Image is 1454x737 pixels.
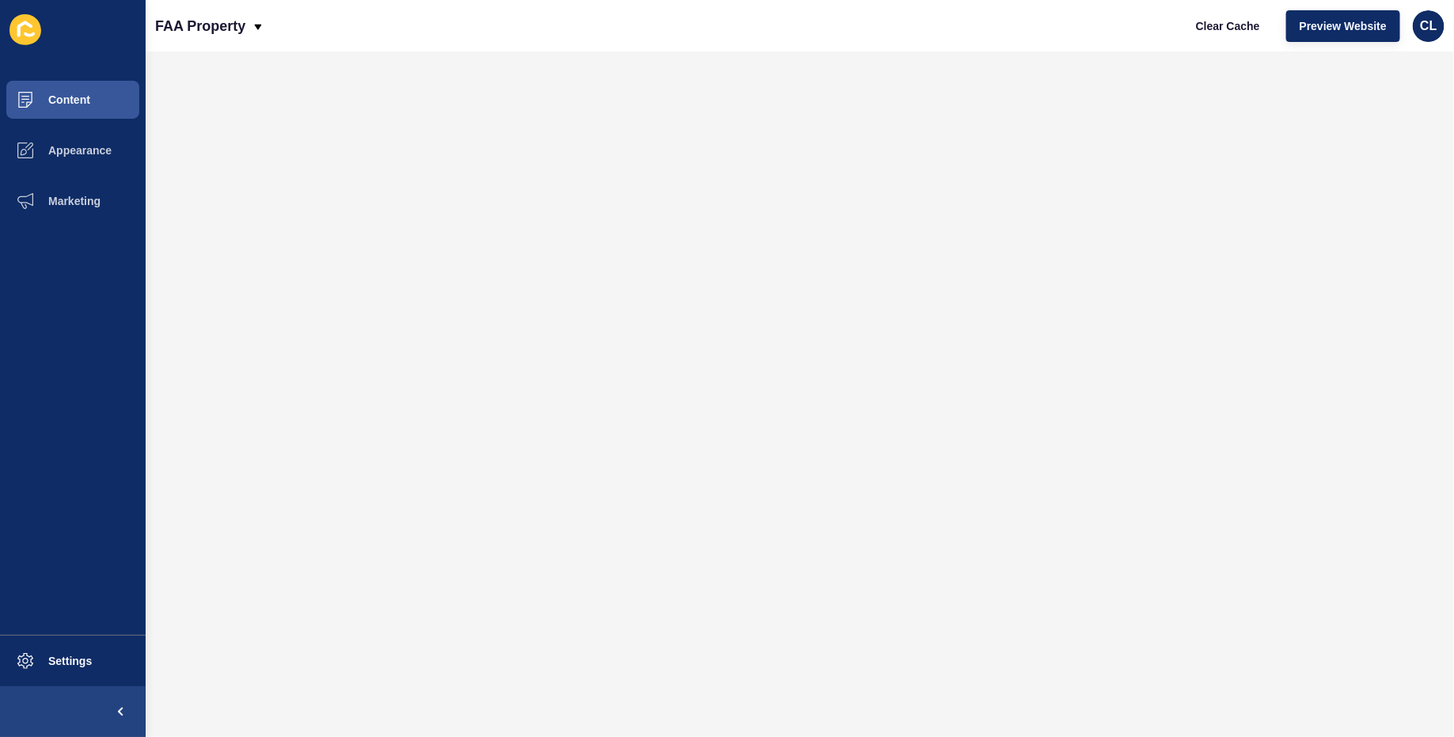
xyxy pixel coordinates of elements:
span: Preview Website [1300,18,1387,34]
button: Clear Cache [1183,10,1274,42]
button: Preview Website [1286,10,1400,42]
span: Clear Cache [1196,18,1260,34]
span: CL [1420,18,1437,34]
p: FAA Property [155,6,245,46]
